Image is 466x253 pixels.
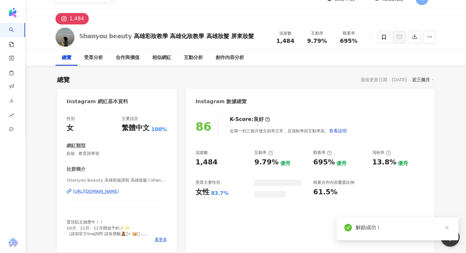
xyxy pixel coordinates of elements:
[67,143,86,149] div: 網紅類型
[313,150,332,156] div: 觀看率
[445,225,449,230] span: close
[340,38,358,44] span: 695%
[116,54,139,62] div: 合作與價值
[196,150,208,156] div: 追蹤數
[122,116,138,122] div: 主要語言
[55,28,74,47] img: KOL Avatar
[276,37,294,44] span: 1,484
[356,224,451,231] div: 解鎖成功！
[196,98,247,105] div: Instagram 數據總覽
[344,224,352,231] span: check-circle
[372,150,391,156] div: 漲粉率
[73,189,119,194] div: [URL][DOMAIN_NAME]
[196,180,220,185] div: 受眾主要性別
[313,187,337,197] div: 61.5%
[196,187,210,197] div: 女性
[361,77,407,82] div: 最後更新日期：[DATE]
[67,98,128,105] div: Instagram 網紅基本資料
[67,116,75,122] div: 性別
[313,157,335,167] div: 695%
[254,116,264,123] div: 良好
[57,75,70,84] div: 總覽
[152,54,171,62] div: 相似網紅
[216,54,244,62] div: 創作內容分析
[254,157,278,167] div: 9.79%
[155,237,167,243] span: 看更多
[79,32,254,40] div: 𝕊𝕙𝕒𝕟𝕪𝕠𝕦 𝕓𝕖𝕒𝕦𝕥𝕪 高雄彩妝教學 高雄化妝教學 高雄妝髮 屏東妝髮
[398,160,408,167] div: 優秀
[67,123,74,133] div: 女
[372,157,396,167] div: 13.8%
[313,180,354,185] div: 商業合作內容覆蓋比例
[62,54,71,62] div: 總覽
[67,189,167,194] a: [URL][DOMAIN_NAME]
[69,14,84,23] div: 1,484
[67,166,86,173] div: 社群簡介
[337,30,361,37] div: 觀看率
[211,190,229,197] div: 83.7%
[273,30,297,37] div: 追蹤數
[280,160,290,167] div: 優秀
[55,13,89,24] button: 1,484
[7,238,19,248] img: chrome extension
[412,76,434,84] div: 近三個月
[9,23,22,48] a: search
[305,30,329,37] div: 互動率
[84,54,103,62] div: 受眾分析
[329,128,347,133] span: 查看說明
[67,151,167,156] span: 彩妝 · 教育與學習
[196,120,211,133] div: 86
[230,124,347,137] div: 近期一到三個月發文頻率正常，且漲粉率與互動率高。
[8,8,18,18] img: logo icon
[151,126,167,133] span: 100%
[184,54,203,62] div: 互動分析
[230,116,270,123] div: K-Score :
[67,177,167,183] span: 𝕊𝕙𝕒𝕟𝕪𝕠𝕦 𝕓𝕖𝕒𝕦𝕥𝕪 高雄彩妝課程 高雄妝髮 | shanyouuu
[329,124,347,137] button: 查看說明
[9,109,14,123] span: rise
[307,38,327,44] span: 9.79%
[254,150,273,156] div: 互動率
[336,160,346,167] div: 優秀
[196,157,218,167] div: 1,484
[122,123,150,133] div: 繁體中文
